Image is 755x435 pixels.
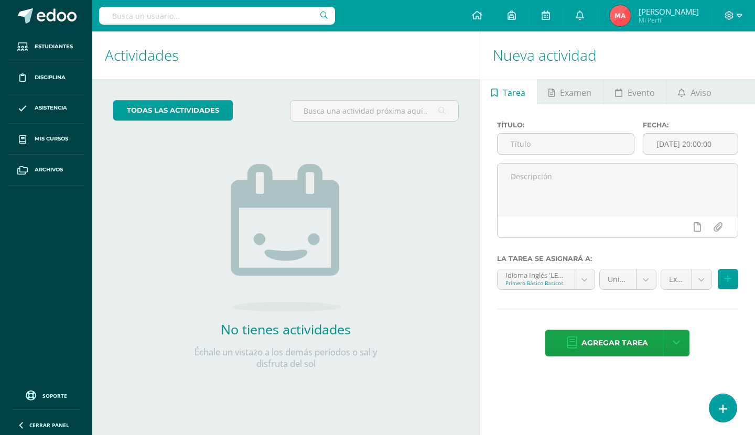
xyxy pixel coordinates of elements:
input: Busca una actividad próxima aquí... [290,101,458,121]
p: Échale un vistazo a los demás períodos o sal y disfruta del sol [181,346,391,369]
span: Archivos [35,166,63,174]
span: Unidad 4 [608,269,628,289]
span: Asistencia [35,104,67,112]
div: Primero Básico Basicos [505,279,567,287]
a: Evento [603,79,666,104]
span: Examen [560,80,591,105]
a: Soporte [13,388,80,402]
span: Mis cursos [35,135,68,143]
span: Estudiantes [35,42,73,51]
a: Mis cursos [8,124,84,155]
span: Aviso [691,80,711,105]
label: Título: [497,121,634,129]
a: Tarea [480,79,537,104]
span: Soporte [42,392,67,399]
label: Fecha: [643,121,738,129]
input: Título [498,134,634,154]
div: Idioma Inglés 'LEVEL 3' [505,269,567,279]
span: Evento [628,80,655,105]
input: Fecha de entrega [643,134,738,154]
a: todas las Actividades [113,100,233,121]
span: Disciplina [35,73,66,82]
a: Asistencia [8,93,84,124]
a: Unidad 4 [600,269,656,289]
span: Tarea [503,80,525,105]
input: Busca un usuario... [99,7,335,25]
a: Archivos [8,155,84,186]
a: Aviso [666,79,722,104]
a: Disciplina [8,62,84,93]
h1: Actividades [105,31,467,79]
img: no_activities.png [231,164,341,312]
a: Idioma Inglés 'LEVEL 3'Primero Básico Basicos [498,269,595,289]
span: [PERSON_NAME] [639,6,699,17]
span: Examen (40.0%) [669,269,684,289]
a: Examen [537,79,603,104]
img: 12ecad56ef4e52117aff8f81ddb9cf7f.png [610,5,631,26]
h2: No tienes actividades [181,320,391,338]
a: Estudiantes [8,31,84,62]
span: Cerrar panel [29,421,69,429]
a: Examen (40.0%) [661,269,711,289]
label: La tarea se asignará a: [497,255,738,263]
h1: Nueva actividad [493,31,742,79]
span: Mi Perfil [639,16,699,25]
span: Agregar tarea [581,330,648,356]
